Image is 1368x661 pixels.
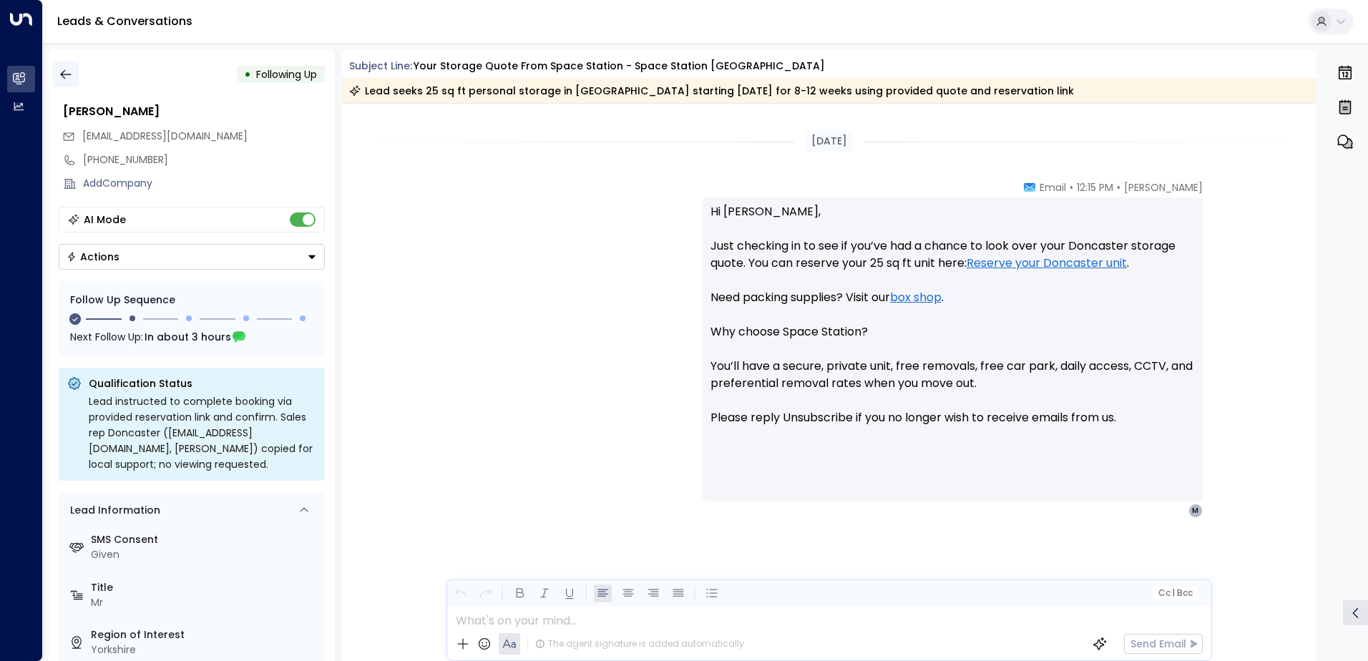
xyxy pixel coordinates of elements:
span: [EMAIL_ADDRESS][DOMAIN_NAME] [82,129,248,143]
div: Lead seeks 25 sq ft personal storage in [GEOGRAPHIC_DATA] starting [DATE] for 8-12 weeks using pr... [349,84,1074,98]
img: profile-logo.png [1208,180,1237,209]
div: AddCompany [83,176,325,191]
div: The agent signature is added automatically [535,637,744,650]
p: Qualification Status [89,376,316,391]
div: [PERSON_NAME] [63,103,325,120]
div: • [244,62,251,87]
span: Email [1040,180,1066,195]
div: Given [91,547,319,562]
span: [PERSON_NAME] [1124,180,1203,195]
span: Following Up [256,67,317,82]
span: 12:15 PM [1077,180,1113,195]
div: Actions [67,250,119,263]
div: Follow Up Sequence [70,293,313,308]
div: Button group with a nested menu [59,244,325,270]
label: Title [91,580,319,595]
label: Region of Interest [91,627,319,642]
div: Yorkshire [91,642,319,657]
div: AI Mode [84,212,126,227]
span: In about 3 hours [145,329,231,345]
div: [PHONE_NUMBER] [83,152,325,167]
button: Undo [451,584,469,602]
span: • [1117,180,1120,195]
div: [DATE] [806,131,853,152]
div: M [1188,504,1203,518]
span: | [1172,588,1175,598]
span: mikeasimpson2000@gmail.com [82,129,248,144]
div: Lead instructed to complete booking via provided reservation link and confirm. Sales rep Doncaste... [89,393,316,472]
button: Redo [477,584,494,602]
a: box shop [890,289,942,306]
span: Cc Bcc [1158,588,1192,598]
button: Actions [59,244,325,270]
a: Leads & Conversations [57,13,192,29]
div: Lead Information [65,503,160,518]
div: Your storage quote from Space Station - Space Station [GEOGRAPHIC_DATA] [414,59,825,74]
span: Subject Line: [349,59,412,73]
div: Mr [91,595,319,610]
label: SMS Consent [91,532,319,547]
button: Cc|Bcc [1152,587,1198,600]
div: Next Follow Up: [70,329,313,345]
a: Reserve your Doncaster unit [967,255,1127,272]
span: • [1070,180,1073,195]
p: Hi [PERSON_NAME], Just checking in to see if you’ve had a chance to look over your Doncaster stor... [710,203,1194,444]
